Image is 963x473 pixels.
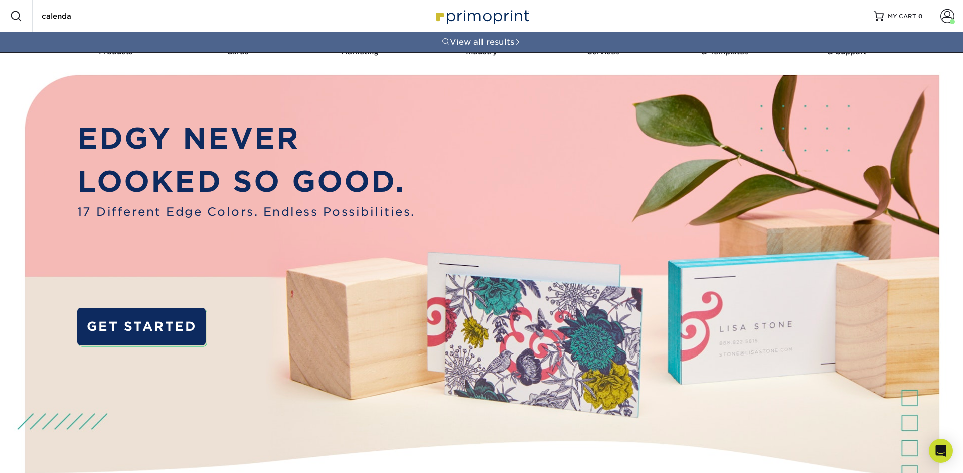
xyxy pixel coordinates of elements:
img: Primoprint [431,5,532,27]
input: SEARCH PRODUCTS..... [41,10,138,22]
span: 17 Different Edge Colors. Endless Possibilities. [77,203,415,221]
p: LOOKED SO GOOD. [77,160,415,203]
p: EDGY NEVER [77,117,415,160]
span: MY CART [888,12,916,21]
a: GET STARTED [77,308,206,346]
span: 0 [918,13,923,20]
div: Open Intercom Messenger [929,439,953,463]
